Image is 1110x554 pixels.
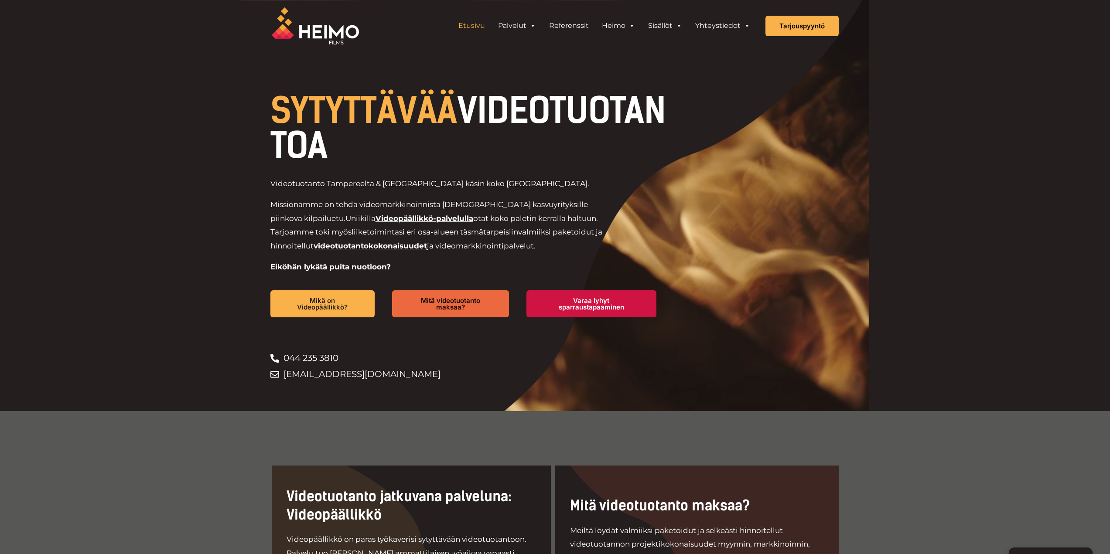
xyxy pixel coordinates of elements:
a: Yhteystiedot [689,17,757,34]
h2: Mitä videotuotanto maksaa? [570,497,824,515]
span: SYTYTTÄVÄÄ [270,90,457,132]
a: Varaa lyhyt sparraustapaaminen [526,290,656,317]
a: Mitä videotuotanto maksaa? [392,290,509,317]
span: Uniikilla [345,214,376,223]
a: 044 235 3810 [270,350,674,366]
a: Referenssit [543,17,595,34]
a: Tarjouspyyntö [765,16,839,36]
a: Mikä on Videopäällikkö? [270,290,375,317]
h2: Videotuotanto jatkuvana palveluna: Videopäällikkö [287,488,536,524]
p: Missionamme on tehdä videomarkkinoinnista [DEMOGRAPHIC_DATA] kasvuyrityksille piinkova kilpailuetu. [270,198,615,253]
span: 044 235 3810 [281,350,338,366]
a: Palvelut [492,17,543,34]
a: Videopäällikkö-palvelulla [376,214,473,223]
strong: Eiköhän lykätä puita nuotioon? [270,262,391,271]
span: Mitä videotuotanto maksaa? [406,297,495,310]
a: Sisällöt [642,17,689,34]
span: [EMAIL_ADDRESS][DOMAIN_NAME] [281,366,441,382]
span: valmiiksi paketoidut ja hinnoitellut [270,228,602,250]
span: liiketoimintasi eri osa-alueen täsmätarpeisiin [352,228,518,236]
a: Heimo [595,17,642,34]
h1: VIDEOTUOTANTOA [270,93,674,163]
a: [EMAIL_ADDRESS][DOMAIN_NAME] [270,366,674,382]
a: videotuotantokokonaisuudet [314,241,427,250]
aside: Header Widget 1 [447,17,761,34]
span: ja videomarkkinointipalvelut. [427,241,536,250]
p: Videotuotanto Tampereelta & [GEOGRAPHIC_DATA] käsin koko [GEOGRAPHIC_DATA]. [270,177,615,191]
img: Heimo Filmsin logo [272,7,359,44]
a: Etusivu [452,17,492,34]
span: Varaa lyhyt sparraustapaaminen [540,297,642,310]
span: Mikä on Videopäällikkö? [284,297,361,310]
